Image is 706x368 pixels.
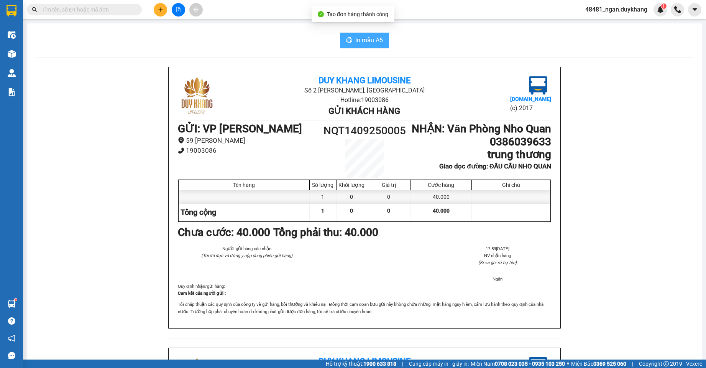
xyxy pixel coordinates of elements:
img: solution-icon [8,88,16,96]
span: Miền Bắc [571,360,626,368]
span: 0 [387,208,390,214]
h1: NQT1409250004 [84,56,133,73]
strong: Cam kết của người gửi : [178,290,226,296]
span: Hỗ trợ kỹ thuật: [326,360,396,368]
button: aim [189,3,203,17]
b: Tổng phải thu: 40.000 [273,226,378,239]
input: Tìm tên, số ĐT hoặc mã đơn [42,5,133,14]
i: (Kí và ghi rõ họ tên) [478,260,517,265]
span: phone [178,147,184,154]
li: (c) 2017 [510,103,551,113]
span: environment [178,137,184,144]
div: 0 [337,190,367,204]
span: 0 [350,208,353,214]
div: 40.000 [411,190,472,204]
i: (Tôi đã đọc và đồng ý nộp dung phiếu gửi hàng) [201,253,292,258]
li: 19003086 [178,145,318,156]
button: plus [154,3,167,17]
p: Tôi chấp thuận các quy định của công ty về gửi hàng, bồi thường và khiếu nại. Đồng thời cam đoan ... [178,301,551,315]
li: Hotline: 19003086 [43,28,174,38]
li: Số 2 [PERSON_NAME], [GEOGRAPHIC_DATA] [43,19,174,28]
span: copyright [663,361,669,366]
b: Duy Khang Limousine [319,76,410,85]
span: question-circle [8,317,15,325]
span: search [32,7,37,12]
div: Số lượng [312,182,334,188]
div: 1 [310,190,337,204]
li: 17:53[DATE] [444,245,551,252]
span: In mẫu A5 [355,35,383,45]
span: 40.000 [433,208,450,214]
li: 59 [PERSON_NAME] [178,135,318,146]
li: NV nhận hàng [444,252,551,259]
button: printerIn mẫu A5 [340,33,389,48]
b: GỬI : VP [PERSON_NAME] [10,56,83,94]
img: logo-vxr [7,5,16,17]
span: Miền Nam [471,360,565,368]
img: warehouse-icon [8,69,16,77]
img: warehouse-icon [8,50,16,58]
img: logo.jpg [10,10,48,48]
div: Khối lượng [338,182,365,188]
b: [DOMAIN_NAME] [510,96,551,102]
li: Hotline: 19003086 [240,95,489,105]
button: caret-down [688,3,701,17]
span: message [8,352,15,359]
b: Giao dọc đường: ĐẦU CẦU NHO QUAN [439,162,551,170]
span: caret-down [691,6,698,13]
b: Gửi khách hàng [72,40,144,49]
span: Tạo đơn hàng thành công [327,11,388,17]
span: 48481_ngan.duykhang [579,5,653,14]
div: 0 [367,190,411,204]
b: GỬI : VP [PERSON_NAME] [178,122,302,135]
img: warehouse-icon [8,300,16,308]
b: Chưa cước : 40.000 [178,226,270,239]
span: plus [158,7,163,12]
span: notification [8,335,15,342]
img: phone-icon [674,6,681,13]
img: logo.jpg [178,76,216,115]
span: aim [193,7,199,12]
sup: 1 [661,3,667,9]
b: Duy Khang Limousine [62,9,154,18]
h1: 0386039633 [411,135,551,149]
span: printer [346,37,352,44]
span: 1 [321,208,324,214]
strong: 0369 525 060 [593,361,626,367]
span: Cung cấp máy in - giấy in: [409,360,469,368]
span: 1 [662,3,665,9]
img: warehouse-icon [8,31,16,39]
b: Gửi khách hàng [328,106,400,116]
span: check-circle [318,11,324,17]
span: | [632,360,633,368]
div: Ghi chú [474,182,548,188]
strong: 0708 023 035 - 0935 103 250 [495,361,565,367]
sup: 1 [15,299,17,301]
span: ⚪️ [567,362,569,365]
div: Giá trị [369,182,409,188]
strong: 1900 633 818 [363,361,396,367]
div: Tên hàng [181,182,307,188]
span: | [402,360,403,368]
div: Cước hàng [413,182,470,188]
div: Quy định nhận/gửi hàng : [178,283,551,315]
h1: NQT1409250005 [318,122,411,139]
span: file-add [176,7,181,12]
img: logo.jpg [529,76,547,95]
li: Số 2 [PERSON_NAME], [GEOGRAPHIC_DATA] [240,86,489,95]
b: Duy Khang Limousine [319,356,410,366]
button: file-add [172,3,185,17]
li: Người gửi hàng xác nhận [193,245,300,252]
img: icon-new-feature [657,6,664,13]
h1: trung thương [411,148,551,161]
span: Tổng cộng [181,208,216,217]
b: NHẬN : Văn Phòng Nho Quan [412,122,551,135]
li: Ngân [444,276,551,282]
